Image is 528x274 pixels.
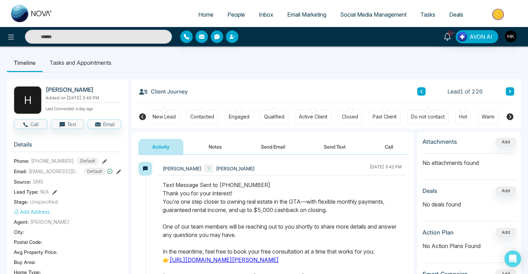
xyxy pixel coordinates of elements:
span: Deals [449,11,463,18]
div: Warm [482,113,494,120]
span: AVON AI [470,33,492,41]
span: Unspecified [30,198,58,205]
span: [PERSON_NAME] [30,218,69,226]
img: Market-place.gif [474,7,524,22]
span: Agent: [14,218,29,226]
h3: Action Plan [422,229,454,236]
span: Home [198,11,213,18]
div: [DATE] 3:42 PM [370,164,402,173]
div: Contacted [190,113,214,120]
div: H [14,86,42,114]
img: Lead Flow [457,32,467,42]
h2: [PERSON_NAME] [46,86,118,93]
p: No attachments found [422,153,516,167]
span: [PERSON_NAME] [216,165,255,172]
div: Past Client [373,113,397,120]
span: Email Marketing [287,11,326,18]
button: Call [14,119,47,129]
h3: Attachments [422,138,457,145]
div: Engaged [229,113,249,120]
span: Social Media Management [340,11,407,18]
span: Default [77,157,99,165]
button: Add [496,187,516,195]
button: Add [496,228,516,237]
span: Inbox [259,11,273,18]
a: People [220,8,252,21]
span: Avg Property Price : [14,248,57,256]
p: Added on [DATE] 3:40 PM [46,95,121,101]
button: AVON AI [456,30,498,43]
p: No Action Plans Found [422,242,516,250]
button: Add Address [14,208,50,215]
p: Last Connected: a day ago [46,104,121,112]
span: Default [84,168,106,175]
span: Email: [14,168,27,175]
button: Notes [195,139,236,154]
div: Closed [342,113,358,120]
p: No deals found [422,200,516,209]
h3: Client Journey [138,86,188,97]
button: Send Text [310,139,359,154]
a: Tasks [413,8,442,21]
a: 10+ [439,30,456,42]
span: City : [14,228,24,236]
span: Phone: [14,157,29,165]
li: Timeline [7,53,43,72]
button: Call [371,139,407,154]
span: N/A [40,188,49,195]
a: Email Marketing [280,8,333,21]
span: [PHONE_NUMBER] [31,157,74,165]
h3: Details [14,141,121,152]
span: Postal Code : [14,238,42,246]
span: SMS [33,178,43,185]
span: Buy Area : [14,258,36,266]
span: People [227,11,245,18]
a: Inbox [252,8,280,21]
span: Tasks [420,11,435,18]
div: Hot [459,113,467,120]
div: Open Intercom Messenger [504,250,521,267]
div: Qualified [264,113,284,120]
span: Add [496,139,516,144]
button: Add [496,138,516,146]
button: Activity [138,139,183,154]
img: User Avatar [505,30,517,42]
a: Home [191,8,220,21]
span: Stage: [14,198,28,205]
h3: Deals [422,187,437,194]
span: 10+ [447,30,454,36]
div: Do not contact [411,113,445,120]
img: Nova CRM Logo [11,5,53,22]
button: Email [88,119,121,129]
a: Deals [442,8,470,21]
span: Source: [14,178,31,185]
button: Send Email [247,139,299,154]
span: Lead Type: [14,188,39,195]
li: Tasks and Appointments [43,53,118,72]
div: New Lead [153,113,176,120]
span: Lead 1 of 226 [447,87,483,96]
button: Text [51,119,84,129]
span: [PERSON_NAME] [163,165,201,172]
span: [EMAIL_ADDRESS][DOMAIN_NAME] [29,168,81,175]
div: Active Client [299,113,327,120]
a: Social Media Management [333,8,413,21]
